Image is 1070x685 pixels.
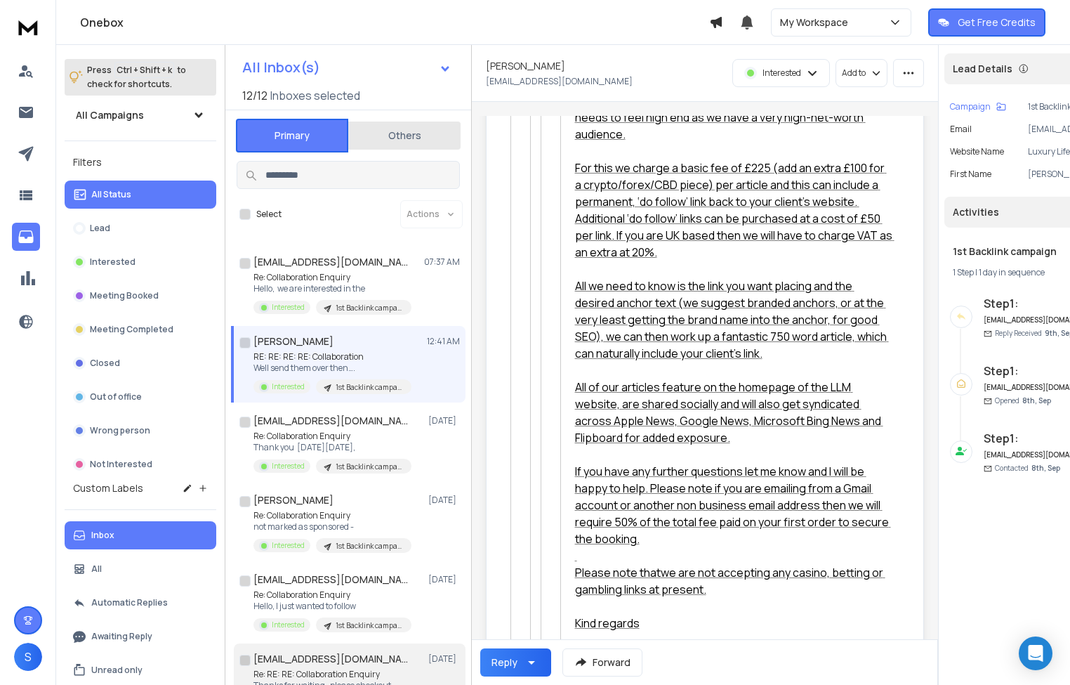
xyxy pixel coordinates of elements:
h1: All Inbox(s) [242,60,320,74]
p: [DATE] [428,653,460,665]
p: My Workspace [780,15,854,30]
p: Out of office [90,391,142,403]
p: Contacted [995,463,1060,474]
div: Open Intercom Messenger [1019,637,1052,670]
p: Re: Collaboration Enquiry [253,510,411,521]
h1: [PERSON_NAME] [253,493,333,507]
button: Primary [236,119,348,152]
p: 1st Backlink campaign [336,303,403,313]
h1: All Campaigns [76,108,144,122]
button: Wrong person [65,417,216,445]
p: Interested [272,381,305,392]
p: Well send them over then…. [253,363,411,374]
div: Reply [491,655,517,670]
p: First Name [950,169,991,180]
h3: Custom Labels [73,481,143,495]
p: Email [950,124,972,135]
p: Campaign [950,101,991,112]
p: Meeting Booked [90,290,159,301]
p: Re: Collaboration Enquiry [253,431,411,442]
p: Unread only [91,665,143,676]
p: [DATE] [428,415,460,426]
p: Interested [272,461,305,471]
p: Closed [90,358,120,369]
p: Re: RE: RE: Collaboration Enquiry [253,669,411,680]
p: Automatic Replies [91,597,168,608]
p: Interested [272,302,305,313]
p: 07:37 AM [424,256,460,268]
button: Lead [65,214,216,242]
p: Press to check for shortcuts. [87,63,186,91]
span: 1 day in sequence [979,266,1045,278]
p: Lead [90,223,110,234]
p: Interested [272,620,305,630]
p: [DATE] [428,574,460,585]
p: [EMAIL_ADDRESS][DOMAIN_NAME] [486,76,633,87]
p: Get Free Credits [958,15,1036,30]
h1: Onebox [80,14,709,31]
h3: Inboxes selected [270,87,360,104]
span: we are not accepting any casino, betting or gambling links at present. Kind regards [575,565,885,631]
p: Meeting Completed [90,324,173,335]
p: 1st Backlink campaign [336,620,403,631]
span: 8th, Sep [1031,463,1060,473]
p: All [91,563,102,575]
span: Ctrl + Shift + k [114,62,174,78]
button: Meeting Completed [65,315,216,344]
button: Get Free Credits [928,8,1045,37]
p: Lead Details [953,62,1012,76]
button: Unread only [65,656,216,684]
button: Automatic Replies [65,589,216,617]
p: Not Interested [90,459,152,470]
span: Please note that [575,565,661,580]
p: Interested [762,67,801,79]
h3: Filters [65,152,216,172]
span: 1 Step [953,266,974,278]
h1: [EMAIL_ADDRESS][DOMAIN_NAME] [253,652,408,666]
p: Inbox [91,530,114,541]
button: Inbox [65,521,216,549]
p: Thank you [DATE][DATE], [253,442,411,453]
p: 1st Backlink campaign [336,382,403,393]
button: Campaign [950,101,1006,112]
a: Please note thatwe are not accepting any casino, betting or gambling links at present.Kind regards [575,565,885,631]
a: I must stress that the angle of any piece we work on needs to feel high end as we have a very hig... [575,25,894,547]
button: Not Interested [65,450,216,478]
p: 1st Backlink campaign [336,462,403,472]
button: All Status [65,181,216,209]
p: Add to [842,67,866,79]
p: 1st Backlink campaign [336,541,403,552]
h1: [EMAIL_ADDRESS][DOMAIN_NAME] [253,573,408,587]
button: Meeting Booked [65,282,216,310]
span: 8th, Sep [1022,396,1051,405]
label: Select [256,209,282,220]
h1: [PERSON_NAME] [486,59,565,73]
p: Hello, I just wanted to follow [253,601,411,612]
button: Reply [480,648,551,677]
p: Re: Collaboration Enquiry [253,272,411,283]
p: Wrong person [90,425,150,436]
img: logo [14,14,42,40]
button: Interested [65,248,216,276]
p: not marked as sponsored - [253,521,411,533]
p: RE: RE: RE: RE: Collaboration [253,351,411,363]
button: Out of office [65,383,216,411]
p: [DATE] [428,495,460,506]
button: All Campaigns [65,101,216,129]
p: 12:41 AM [427,336,460,347]
button: S [14,643,42,671]
p: Hello, we are interested in the [253,283,411,294]
p: Re: Collaboration Enquiry [253,589,411,601]
p: Website Name [950,146,1004,157]
p: Awaiting Reply [91,631,152,642]
button: All Inbox(s) [231,53,463,81]
h1: [EMAIL_ADDRESS][DOMAIN_NAME] [253,255,408,269]
h1: [EMAIL_ADDRESS][DOMAIN_NAME] [253,414,408,428]
button: Others [348,120,461,151]
p: All Status [91,189,131,200]
span: 12 / 12 [242,87,267,104]
button: Forward [562,648,642,677]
